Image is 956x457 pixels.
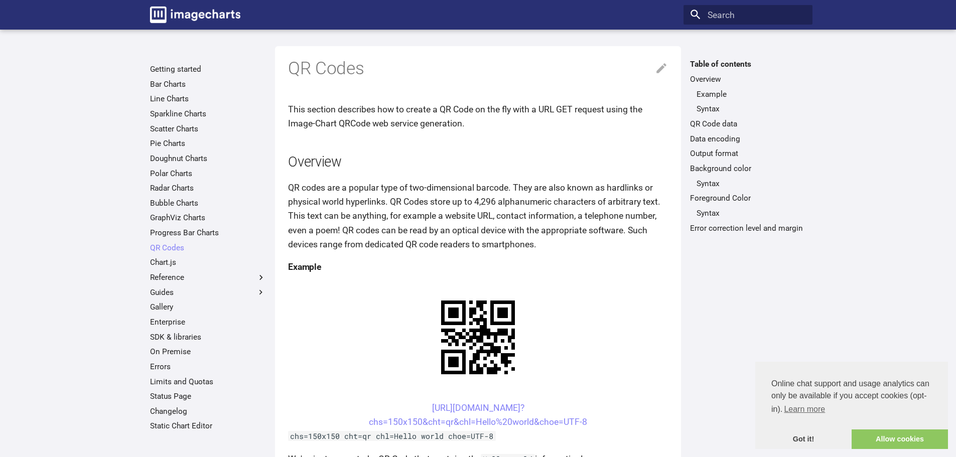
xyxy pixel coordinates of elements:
a: Image-Charts documentation [146,2,245,27]
a: QR Codes [150,243,266,253]
a: Scatter Charts [150,124,266,134]
a: Chart.js [150,257,266,267]
img: logo [150,7,240,23]
a: Getting started [150,64,266,74]
p: QR codes are a popular type of two-dimensional barcode. They are also known as hardlinks or physi... [288,181,668,251]
img: chart [424,283,532,392]
a: Polar Charts [150,169,266,179]
a: Sparkline Charts [150,109,266,119]
a: Bubble Charts [150,198,266,208]
a: Pie Charts [150,138,266,148]
a: Status Page [150,391,266,401]
a: Doughnut Charts [150,154,266,164]
nav: Background color [690,179,806,189]
code: chs=150x150 cht=qr chl=Hello world choe=UTF-8 [288,431,496,441]
a: Line Charts [150,94,266,104]
a: On Premise [150,347,266,357]
a: Background color [690,164,806,174]
a: learn more about cookies [782,402,827,417]
a: Example [697,89,806,99]
a: Enterprise [150,317,266,327]
a: Changelog [150,406,266,416]
input: Search [684,5,812,25]
a: Foreground Color [690,193,806,203]
a: Progress Bar Charts [150,228,266,238]
a: Data encoding [690,134,806,144]
a: Output format [690,148,806,159]
a: QR Code data [690,119,806,129]
nav: Table of contents [684,59,812,233]
a: Radar Charts [150,183,266,193]
a: Overview [690,74,806,84]
a: Syntax [697,208,806,218]
a: Errors [150,362,266,372]
a: Bar Charts [150,79,266,89]
a: Static Chart Editor [150,421,266,431]
nav: Foreground Color [690,208,806,218]
h2: Overview [288,153,668,172]
h1: QR Codes [288,57,668,80]
span: Online chat support and usage analytics can only be available if you accept cookies (opt-in). [771,378,932,417]
label: Reference [150,272,266,282]
div: cookieconsent [755,362,948,449]
a: Syntax [697,179,806,189]
a: SDK & libraries [150,332,266,342]
a: Syntax [697,104,806,114]
a: Limits and Quotas [150,377,266,387]
label: Table of contents [684,59,812,69]
a: allow cookies [852,429,948,449]
a: GraphViz Charts [150,213,266,223]
a: Error correction level and margin [690,223,806,233]
h4: Example [288,260,668,274]
p: This section describes how to create a QR Code on the fly with a URL GET request using the Image-... [288,102,668,130]
nav: Overview [690,89,806,114]
a: dismiss cookie message [755,429,852,449]
a: Gallery [150,302,266,312]
label: Guides [150,287,266,297]
a: [URL][DOMAIN_NAME]?chs=150x150&cht=qr&chl=Hello%20world&choe=UTF-8 [369,403,587,427]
